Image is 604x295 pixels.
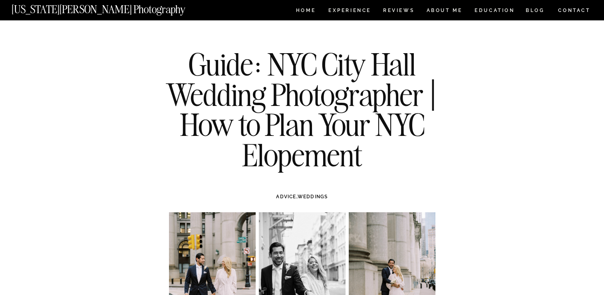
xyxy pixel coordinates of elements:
a: WEDDINGS [298,194,328,199]
a: EDUCATION [474,8,516,15]
a: Experience [328,8,370,15]
h3: , [186,193,418,200]
a: BLOG [526,8,545,15]
a: ADVICE [276,194,296,199]
a: REVIEWS [383,8,413,15]
a: HOME [294,8,317,15]
a: CONTACT [558,6,591,15]
a: ABOUT ME [426,8,463,15]
h1: Guide: NYC City Hall Wedding Photographer | How to Plan Your NYC Elopement [157,49,447,170]
a: [US_STATE][PERSON_NAME] Photography [12,4,212,11]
